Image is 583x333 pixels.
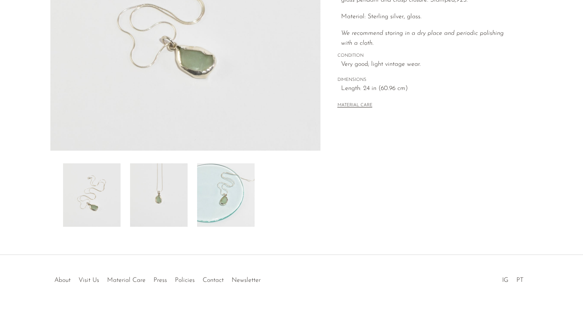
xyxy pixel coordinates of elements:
a: About [54,277,71,283]
a: Policies [175,277,195,283]
a: Material Care [107,277,146,283]
a: Contact [203,277,224,283]
ul: Social Medias [498,271,527,286]
i: We recommend storing in a dry place and periodic polishing with a cloth. [341,30,504,47]
img: Sea Glass Pendant Necklace [197,163,255,227]
span: Very good; light vintage wear. [341,59,516,70]
a: PT [516,277,524,283]
img: Sea Glass Pendant Necklace [130,163,188,227]
p: Material: Sterling silver, glass. [341,12,516,22]
span: Length: 24 in (60.96 cm) [341,84,516,94]
ul: Quick links [50,271,265,286]
span: DIMENSIONS [338,77,516,84]
button: MATERIAL CARE [338,103,372,109]
span: CONDITION [338,52,516,59]
img: Sea Glass Pendant Necklace [63,163,121,227]
a: IG [502,277,508,283]
a: Press [153,277,167,283]
a: Visit Us [79,277,99,283]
